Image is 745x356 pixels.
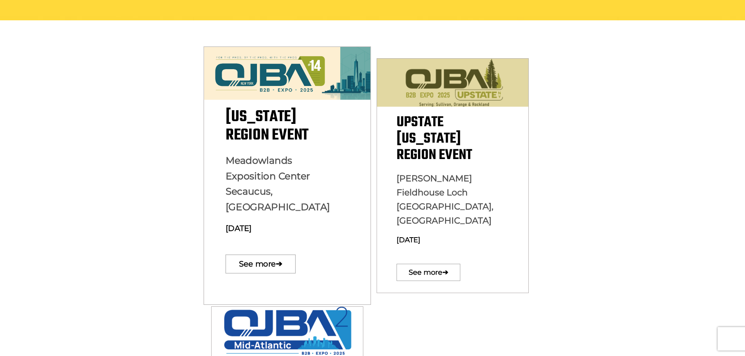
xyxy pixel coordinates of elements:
[397,236,420,244] span: [DATE]
[397,264,460,281] a: See more➔
[225,224,251,233] span: [DATE]
[225,155,330,213] span: Meadowlands Exposition Center Secaucus, [GEOGRAPHIC_DATA]
[442,260,448,285] span: ➔
[276,250,282,277] span: ➔
[397,173,494,226] span: [PERSON_NAME] Fieldhouse Loch [GEOGRAPHIC_DATA], [GEOGRAPHIC_DATA]
[397,111,472,166] span: Upstate [US_STATE] Region Event
[225,254,295,273] a: See more➔
[225,105,308,147] span: [US_STATE] Region Event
